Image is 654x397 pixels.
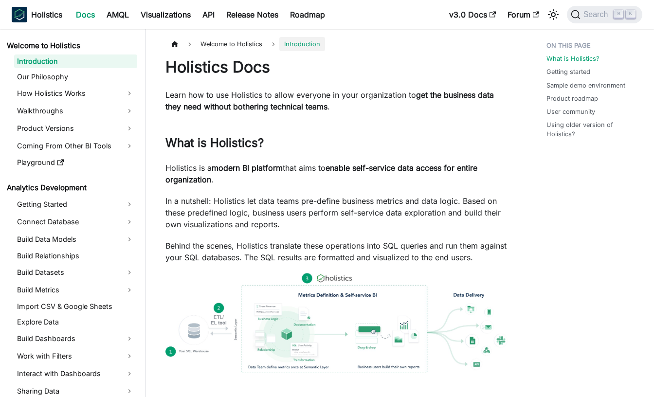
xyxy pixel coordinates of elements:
[546,67,590,76] a: Getting started
[165,195,508,230] p: In a nutshell: Holistics let data teams pre-define business metrics and data logic. Based on thes...
[135,7,197,22] a: Visualizations
[196,37,267,51] span: Welcome to Holistics
[14,348,137,364] a: Work with Filters
[14,315,137,329] a: Explore Data
[546,107,595,116] a: User community
[14,86,137,101] a: How Holistics Works
[70,7,101,22] a: Docs
[101,7,135,22] a: AMQL
[165,37,508,51] nav: Breadcrumbs
[212,163,283,173] strong: modern BI platform
[614,10,623,18] kbd: ⌘
[12,7,27,22] img: Holistics
[14,249,137,263] a: Build Relationships
[165,162,508,185] p: Holistics is a that aims to .
[14,282,137,298] a: Build Metrics
[546,120,638,139] a: Using older version of Holistics?
[14,366,137,381] a: Interact with Dashboards
[581,10,614,19] span: Search
[14,103,137,119] a: Walkthroughs
[546,81,625,90] a: Sample demo environment
[14,265,137,280] a: Build Datasets
[546,54,599,63] a: What is Holistics?
[31,9,62,20] b: Holistics
[14,300,137,313] a: Import CSV & Google Sheets
[14,214,137,230] a: Connect Database
[165,273,508,373] img: How Holistics fits in your Data Stack
[165,240,508,263] p: Behind the scenes, Holistics translate these operations into SQL queries and run them against you...
[14,70,137,84] a: Our Philosophy
[197,7,220,22] a: API
[502,7,545,22] a: Forum
[567,6,642,23] button: Search (Command+K)
[14,54,137,68] a: Introduction
[14,156,137,169] a: Playground
[220,7,284,22] a: Release Notes
[545,7,561,22] button: Switch between dark and light mode (currently light mode)
[165,89,508,112] p: Learn how to use Holistics to allow everyone in your organization to .
[12,7,62,22] a: HolisticsHolistics
[4,39,137,53] a: Welcome to Holistics
[443,7,502,22] a: v3.0 Docs
[165,37,184,51] a: Home page
[165,57,508,77] h1: Holistics Docs
[546,94,598,103] a: Product roadmap
[14,331,137,346] a: Build Dashboards
[14,138,137,154] a: Coming From Other BI Tools
[284,7,331,22] a: Roadmap
[279,37,325,51] span: Introduction
[14,197,137,212] a: Getting Started
[626,10,636,18] kbd: K
[14,232,137,247] a: Build Data Models
[165,136,508,154] h2: What is Holistics?
[14,121,137,136] a: Product Versions
[4,181,137,195] a: Analytics Development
